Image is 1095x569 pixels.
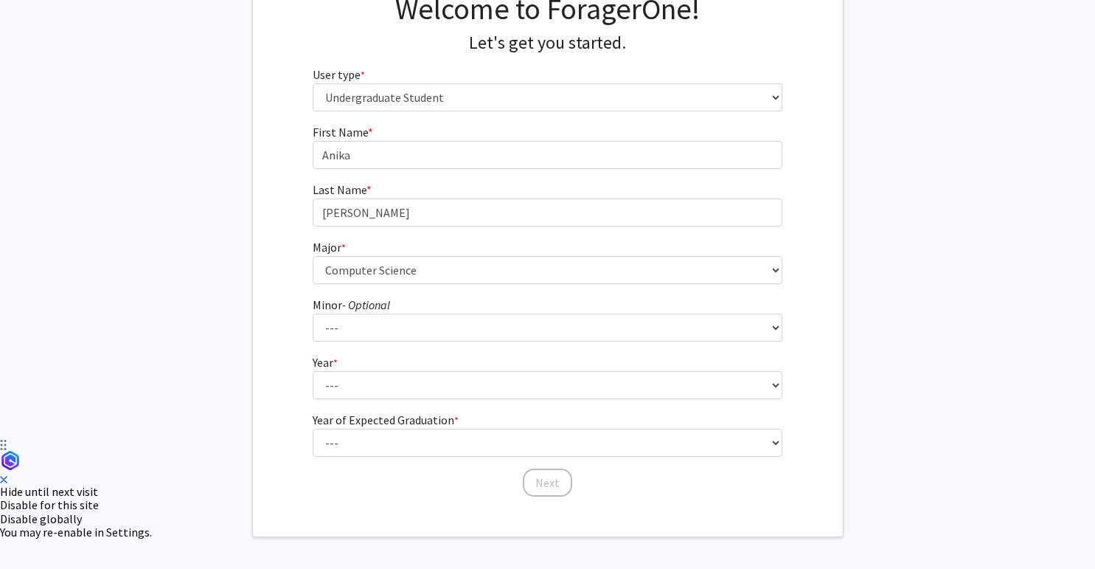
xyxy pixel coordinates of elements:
label: User type [313,66,365,83]
label: Year [313,354,338,371]
label: Year of Expected Graduation [313,411,459,429]
i: - Optional [342,297,390,312]
button: Next [523,469,572,497]
label: Minor [313,296,390,314]
span: First Name [313,125,368,139]
h4: Let's get you started. [313,32,782,54]
iframe: Chat [11,503,63,558]
label: Major [313,238,346,256]
span: Last Name [313,182,366,197]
